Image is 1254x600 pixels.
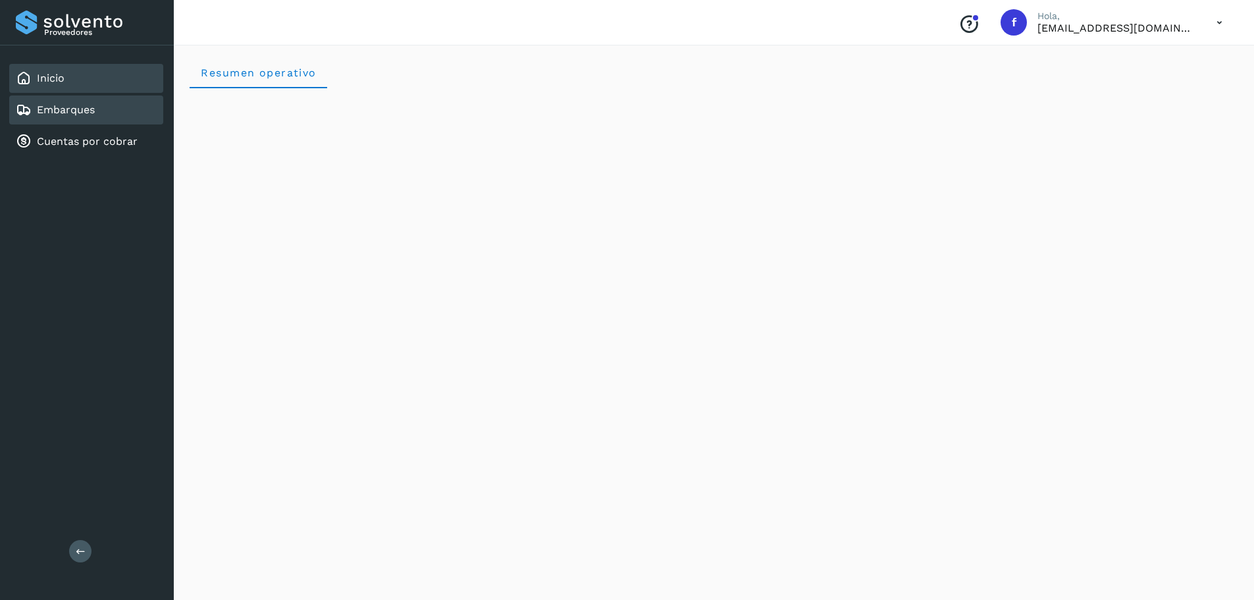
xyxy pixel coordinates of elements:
[9,95,163,124] div: Embarques
[37,103,95,116] a: Embarques
[37,72,65,84] a: Inicio
[9,64,163,93] div: Inicio
[200,67,317,79] span: Resumen operativo
[37,135,138,148] a: Cuentas por cobrar
[9,127,163,156] div: Cuentas por cobrar
[44,28,158,37] p: Proveedores
[1037,11,1195,22] p: Hola,
[1037,22,1195,34] p: facturacion@salgofreight.com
